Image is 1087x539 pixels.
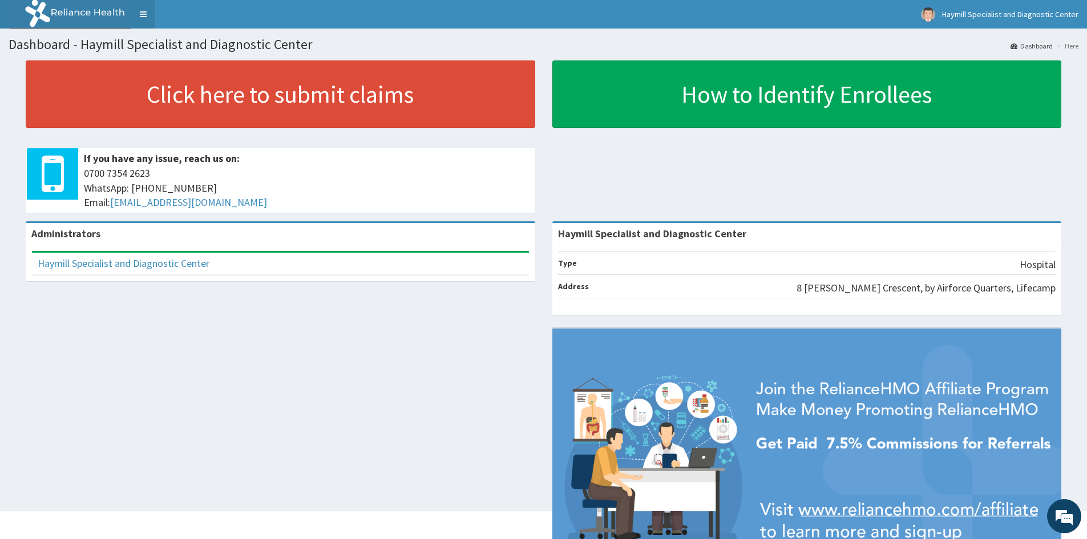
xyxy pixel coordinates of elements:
p: Hospital [1020,257,1056,272]
p: 8 [PERSON_NAME] Crescent, by Airforce Quarters, Lifecamp [797,281,1056,295]
span: 0700 7354 2623 WhatsApp: [PHONE_NUMBER] Email: [84,166,530,210]
li: Here [1054,41,1078,51]
div: Chat with us now [59,64,192,79]
a: Click here to submit claims [26,60,535,128]
b: If you have any issue, reach us on: [84,152,240,165]
b: Type [558,258,577,268]
textarea: Type your message and hit 'Enter' [6,311,217,351]
span: Haymill Specialist and Diagnostic Center [942,9,1078,19]
img: d_794563401_company_1708531726252_794563401 [21,57,46,86]
a: Dashboard [1011,41,1053,51]
b: Administrators [31,227,100,240]
strong: Haymill Specialist and Diagnostic Center [558,227,746,240]
span: We're online! [66,144,157,259]
a: How to Identify Enrollees [552,60,1062,128]
h1: Dashboard - Haymill Specialist and Diagnostic Center [9,37,1078,52]
a: [EMAIL_ADDRESS][DOMAIN_NAME] [110,196,267,209]
img: User Image [921,7,935,22]
a: Haymill Specialist and Diagnostic Center [38,257,209,270]
b: Address [558,281,589,291]
div: Minimize live chat window [187,6,215,33]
